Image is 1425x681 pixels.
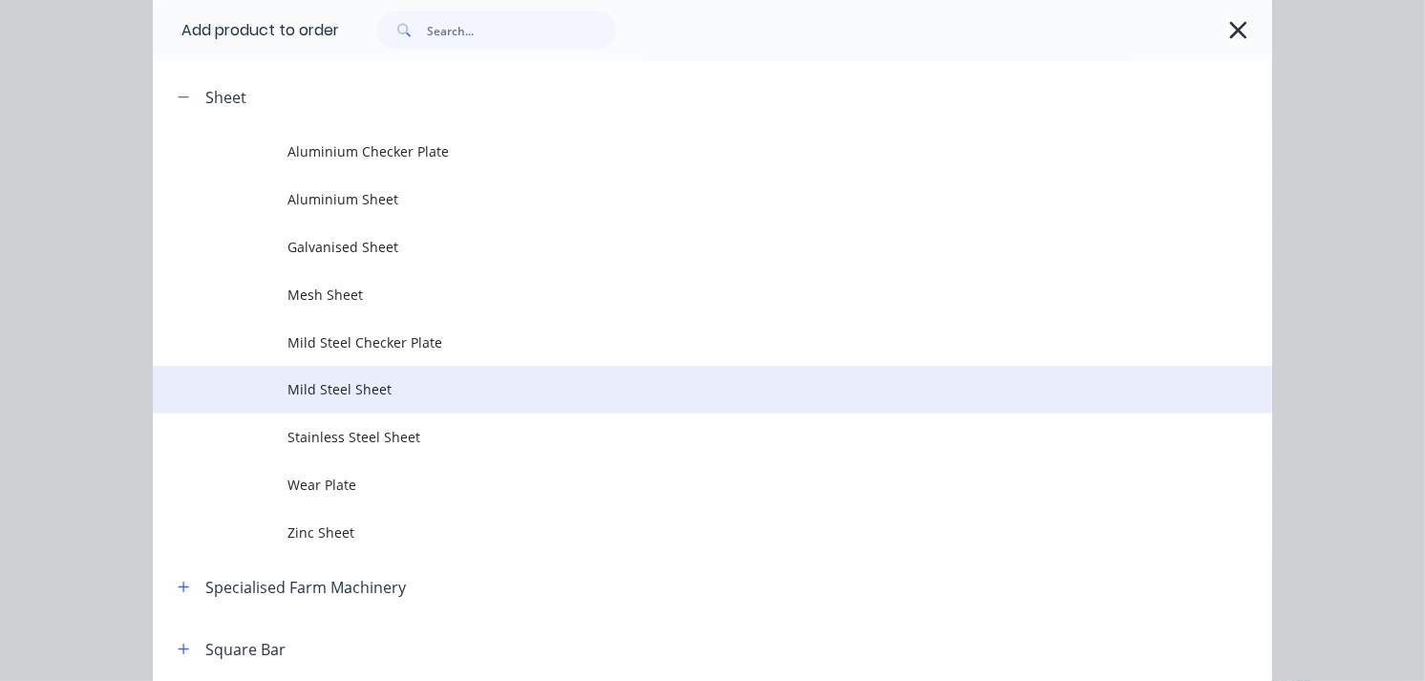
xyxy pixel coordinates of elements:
[287,332,1075,352] span: Mild Steel Checker Plate
[205,86,246,109] div: Sheet
[205,638,286,661] div: Square Bar
[287,237,1075,257] span: Galvanised Sheet
[287,285,1075,305] span: Mesh Sheet
[287,189,1075,209] span: Aluminium Sheet
[287,379,1075,399] span: Mild Steel Sheet
[287,141,1075,161] span: Aluminium Checker Plate
[205,576,406,599] div: Specialised Farm Machinery
[287,427,1075,447] span: Stainless Steel Sheet
[287,522,1075,543] span: Zinc Sheet
[287,475,1075,495] span: Wear Plate
[427,11,616,50] input: Search...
